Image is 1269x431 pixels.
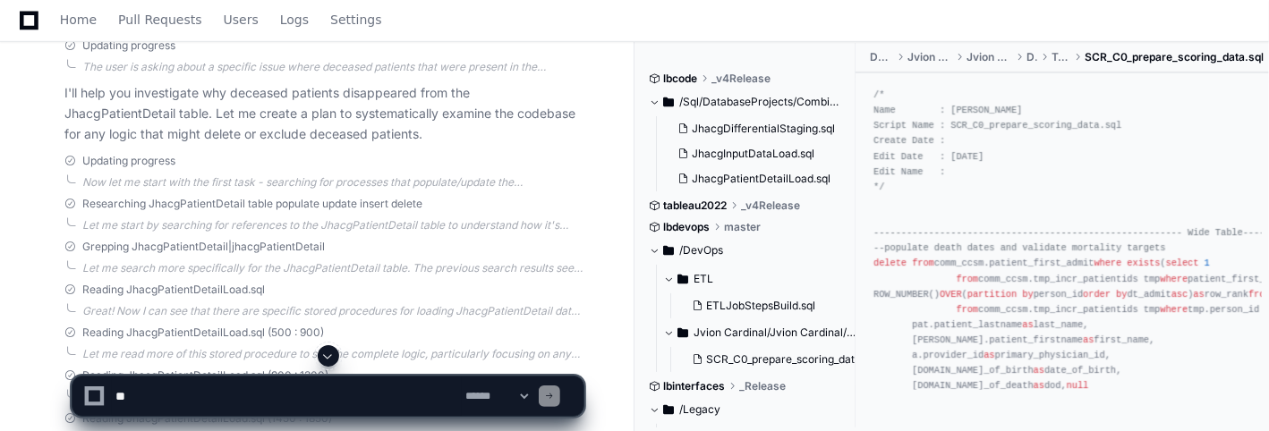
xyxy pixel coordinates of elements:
span: Reading JhacgPatientDetailLoad.sql [82,283,265,297]
span: Logs [280,14,309,25]
svg: Directory [677,268,688,290]
span: ETL [694,272,713,286]
span: from [912,258,934,268]
span: asc [1171,289,1188,300]
button: /Sql/DatabaseProjects/CombinedDatabaseNew/[PERSON_NAME]/dbo/Stored Procedures [649,88,842,116]
button: Jvion Cardinal/Jvion Cardinal/DBO/Tables [663,318,856,347]
svg: Directory [663,240,674,261]
span: by [1116,289,1127,300]
span: as [1083,334,1094,345]
span: Updating progress [82,38,175,53]
span: /Sql/DatabaseProjects/CombinedDatabaseNew/[PERSON_NAME]/dbo/Stored Procedures [679,95,842,109]
button: ETL [663,265,856,293]
span: Home [60,14,97,25]
svg: Directory [663,91,674,113]
span: Reading JhacgPatientDetailLoad.sql (500 : 900) [82,325,324,340]
div: The user is asking about a specific issue where deceased patients that were present in the `Jhacg... [82,60,583,74]
span: Settings [330,14,381,25]
span: Grepping JhacgPatientDetail|jhacgPatientDetail [82,240,325,254]
span: JhacgDifferentialStaging.sql [692,122,835,136]
span: lbdevops [663,220,710,234]
span: DevOps [870,50,893,64]
span: Pull Requests [118,14,201,25]
div: Great! Now I can see that there are specific stored procedures for loading JhacgPatientDetail dat... [82,304,583,318]
button: JhacgPatientDetailLoad.sql [670,166,835,191]
div: Now let me start with the first task - searching for processes that populate/update the JhacgPati... [82,175,583,190]
span: /* Name : [PERSON_NAME] Script Name : SCR_C0_prepare_scoring_data.sql Create Date : Edit Date : [... [873,89,1121,192]
button: JhacgDifferentialStaging.sql [670,116,835,141]
div: Let me start by searching for references to the JhacgPatientDetail table to understand how it's p... [82,218,583,232]
span: _v4Release [741,199,800,213]
span: ETLJobStepsBuild.sql [706,299,815,313]
span: --populate death dates and validate mortality targets [873,242,1166,253]
span: Researching JhacgPatientDetail table populate update insert delete [82,197,422,211]
div: Let me search more specifically for the JhacgPatientDetail table. The previous search results see... [82,261,583,275]
span: /DevOps [679,243,723,258]
button: /DevOps [649,236,842,265]
button: JhacgInputDataLoad.sql [670,141,835,166]
span: DBO [1026,50,1037,64]
button: ETLJobStepsBuild.sql [685,293,846,318]
svg: Directory [677,322,688,343]
span: _v4Release [711,72,771,86]
span: Tables [1052,50,1070,64]
span: where [1094,258,1121,268]
span: as [1193,289,1204,300]
span: Jvion Cardinal/Jvion Cardinal/DBO/Tables [694,325,856,340]
span: Users [224,14,259,25]
span: OVER [940,289,962,300]
span: Jvion Cardinal [967,50,1011,64]
p: I'll help you investigate why deceased patients disappeared from the JhacgPatientDetail table. Le... [64,83,583,144]
span: JhacgInputDataLoad.sql [692,147,814,161]
span: master [724,220,761,234]
span: select [1166,258,1199,268]
span: lbcode [663,72,697,86]
span: order [1083,289,1111,300]
span: JhacgPatientDetailLoad.sql [692,172,830,186]
span: exists [1127,258,1160,268]
span: tableau2022 [663,199,727,213]
span: as [1022,319,1033,330]
span: Jvion Cardinal [907,50,952,64]
span: from [956,304,978,315]
span: by [1022,289,1033,300]
span: from [956,274,978,284]
span: where [1160,274,1188,284]
span: where [1160,304,1188,315]
span: SCR_C0_prepare_scoring_data.sql [1085,50,1264,64]
span: delete [873,258,907,268]
span: 1 [1205,258,1210,268]
span: Updating progress [82,154,175,168]
span: partition [967,289,1017,300]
